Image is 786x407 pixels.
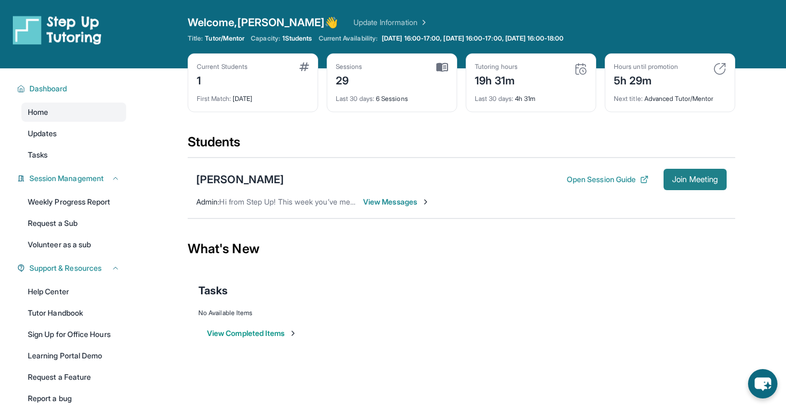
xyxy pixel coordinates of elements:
img: Chevron Right [418,17,428,28]
a: Tutor Handbook [21,303,126,323]
img: card [713,62,726,75]
img: Chevron-Right [421,198,430,206]
a: Learning Portal Demo [21,346,126,365]
span: Support & Resources [29,263,102,273]
span: View Messages [363,197,430,207]
span: Tasks [28,150,48,160]
span: Next title : [614,95,643,103]
span: Welcome, [PERSON_NAME] 👋 [188,15,338,30]
a: Volunteer as a sub [21,235,126,254]
div: Sessions [336,62,363,71]
div: 29 [336,71,363,88]
div: 1 [197,71,248,88]
div: 5h 29m [614,71,678,88]
div: [DATE] [197,88,309,103]
span: Session Management [29,173,104,184]
div: Students [188,134,735,157]
span: Current Availability: [319,34,377,43]
span: Home [28,107,48,118]
span: Admin : [196,197,219,206]
span: 1 Students [282,34,312,43]
a: [DATE] 16:00-17:00, [DATE] 16:00-17:00, [DATE] 16:00-18:00 [380,34,566,43]
img: card [299,62,309,71]
a: Request a Sub [21,214,126,233]
span: Tasks [198,283,228,298]
span: Join Meeting [672,176,718,183]
a: Weekly Progress Report [21,192,126,212]
img: card [436,62,448,72]
span: First Match : [197,95,231,103]
div: Hours until promotion [614,62,678,71]
button: Open Session Guide [567,174,649,185]
span: Updates [28,128,57,139]
span: [DATE] 16:00-17:00, [DATE] 16:00-17:00, [DATE] 16:00-18:00 [382,34,564,43]
a: Help Center [21,282,126,301]
button: Session Management [25,173,120,184]
span: Title: [188,34,203,43]
div: No Available Items [198,309,725,317]
div: Advanced Tutor/Mentor [614,88,726,103]
button: Join Meeting [664,169,727,190]
button: View Completed Items [207,328,297,339]
button: Support & Resources [25,263,120,273]
button: chat-button [748,369,777,398]
div: 4h 31m [475,88,587,103]
a: Tasks [21,145,126,165]
button: Dashboard [25,83,120,94]
a: Request a Feature [21,367,126,387]
a: Sign Up for Office Hours [21,325,126,344]
span: Tutor/Mentor [205,34,244,43]
span: Hi from Step Up! This week you’ve met for 0 minutes and this month you’ve met for 5 hours. Happy ... [219,197,586,206]
a: Updates [21,124,126,143]
a: Home [21,103,126,122]
div: 6 Sessions [336,88,448,103]
span: Last 30 days : [336,95,374,103]
div: What's New [188,225,735,272]
img: card [574,62,587,75]
span: Capacity: [251,34,280,43]
div: [PERSON_NAME] [196,172,284,187]
div: 19h 31m [475,71,518,88]
div: Current Students [197,62,248,71]
span: Dashboard [29,83,67,94]
span: Last 30 days : [475,95,513,103]
div: Tutoring hours [475,62,518,71]
a: Update Information [353,17,428,28]
img: logo [13,15,102,45]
